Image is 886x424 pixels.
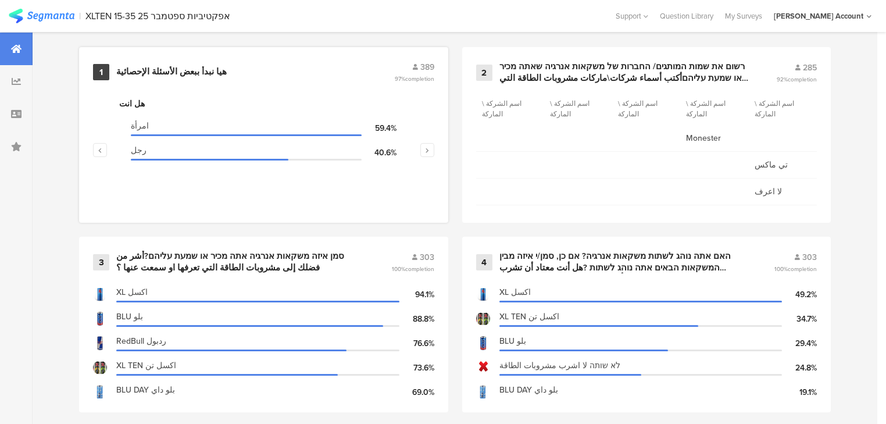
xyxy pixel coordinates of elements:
div: 24.8% [782,362,817,374]
div: XLTEN 15-35 אפקטיביות ספטמבר 25 [85,10,230,22]
img: d3718dnoaommpf.cloudfront.net%2Fitem%2F9c53c620e20bd538af40.jpg [476,312,490,326]
span: completion [405,265,434,273]
img: d3718dnoaommpf.cloudfront.net%2Fitem%2F2792119ca205125d8dc1.jpg [93,336,107,350]
section: اسم الشركة \ الماركة [618,98,670,119]
span: Monester [686,132,742,144]
div: Support [616,7,648,25]
section: اسم الشركة \ الماركة [755,98,807,119]
div: | [79,9,81,23]
div: 19.1% [782,386,817,398]
img: d3718dnoaommpf.cloudfront.net%2Fitem%2Fd5cc2c9a6605f4b8c480.png [476,287,490,301]
div: סמן איזה משקאות אנרגיה אתה מכיר או שמעת עליהם?أشر من فضلك إلى مشروبات الطاقة التي تعرفها او سمعت ... [116,251,363,273]
span: لا اعرف [755,186,811,198]
div: 94.1% [399,288,434,301]
section: اسم الشركة \ الماركة [686,98,738,119]
div: 73.6% [399,362,434,374]
div: 59.4% [362,122,396,134]
span: رجل [131,144,147,156]
div: 3 [93,254,109,270]
span: BLU بلو [499,335,526,347]
section: اسم الشركة \ الماركة [550,98,602,119]
img: d3718dnoaommpf.cloudfront.net%2Fitem%2F70f1e5d765643cb851f4.jpg [476,385,490,399]
span: BLU DAY بلو داي [499,384,558,396]
span: XL اكسل [116,286,148,298]
div: 34.7% [782,313,817,325]
span: XL TEN اكسل تن [499,311,559,323]
img: d3718dnoaommpf.cloudfront.net%2Fitem%2Ff1aeae0c032b326c5792.jpg [476,336,490,350]
span: 389 [420,61,434,73]
section: اسم الشركة \ الماركة [482,98,534,119]
span: 303 [802,251,817,263]
span: 303 [420,251,434,263]
img: d3718dnoaommpf.cloudfront.net%2Fitem%2F7b17394d20f68cb1b81f.png [93,287,107,301]
div: רשום את שמות המותגים/ החברות של משקאות אנרגיה שאתה מכיר או שמעת עליהםأكتب أسماء شركات\ماركات مشرو... [499,61,749,84]
div: האם אתה נוהג לשתות משקאות אנרגיה? אם כן, סמן/י איזה מבין המשקאות הבאים אתה נוהג לשתות ?هل أنت معت... [499,251,746,273]
img: d3718dnoaommpf.cloudfront.net%2Fitem%2F36364347c6f13530ddde.jpg [93,361,107,375]
div: 1 [93,64,109,80]
div: 76.6% [399,337,434,350]
div: 88.8% [399,313,434,325]
span: RedBull ردبول [116,335,166,347]
span: completion [788,75,817,84]
span: completion [405,74,434,83]
div: [PERSON_NAME] Account [774,10,863,22]
div: 2 [476,65,492,81]
span: XL TEN اكسل تن [116,359,176,372]
span: completion [788,265,817,273]
div: هل انت [119,98,408,110]
span: تي ماكس [755,159,811,171]
div: 4 [476,254,492,270]
span: 285 [803,62,817,74]
img: d3718dnoaommpf.cloudfront.net%2Fitem%2F4fc74a51805db38d00dd.jpg [93,385,107,399]
span: BLU بلو [116,311,143,323]
div: 49.2% [782,288,817,301]
span: לא שותה لا اشرب مشروبات الطاقة [499,359,620,372]
span: امرأة [131,120,149,132]
img: d3718dnoaommpf.cloudfront.net%2Fitem%2F67eed72fdd8a5eea75c1.png [476,361,490,375]
a: My Surveys [719,10,768,22]
a: Question Library [654,10,719,22]
span: BLU DAY بلو داي [116,384,175,396]
img: d3718dnoaommpf.cloudfront.net%2Fitem%2F8cdf2c49722168267766.jpg [93,312,107,326]
div: 40.6% [362,147,396,159]
span: 97% [395,74,434,83]
div: 29.4% [782,337,817,350]
img: segmanta logo [9,9,74,23]
div: 69.0% [399,386,434,398]
span: 100% [774,265,817,273]
div: هيا نبدأ ببعض الأسئلة الإحصائية [116,66,227,78]
span: 92% [777,75,817,84]
span: XL اكسل [499,286,531,298]
span: 100% [392,265,434,273]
